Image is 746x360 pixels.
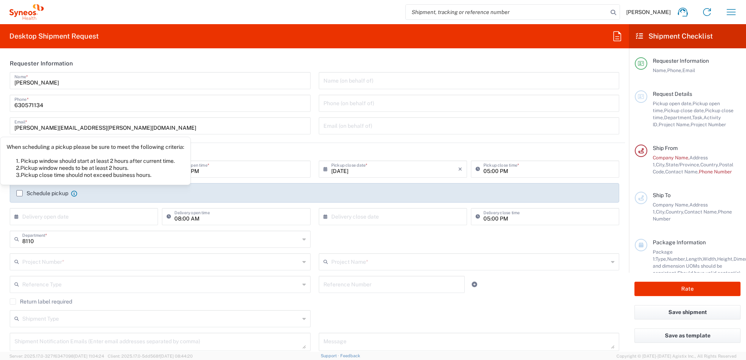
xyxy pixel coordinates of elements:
span: Height, [717,256,734,262]
span: Name, [653,67,667,73]
span: Ship To [653,192,671,198]
span: City, [656,209,666,215]
button: Save as template [634,328,741,343]
span: Pickup close date, [664,108,705,113]
span: Request Details [653,91,692,97]
a: Feedback [340,353,360,358]
span: Requester Information [653,58,709,64]
h2: Shipment Checklist [636,32,713,41]
span: Email [682,67,695,73]
span: Copyright © [DATE]-[DATE] Agistix Inc., All Rights Reserved [616,353,737,360]
span: Pickup open date, [653,101,693,106]
span: Phone Number [699,169,732,175]
span: Contact Name, [665,169,699,175]
span: Project Name, [659,122,691,127]
span: Country, [700,162,719,168]
span: Package 1: [653,249,673,262]
a: Support [321,353,340,358]
span: Server: 2025.17.0-327f6347098 [9,354,104,358]
span: Package Information [653,239,706,245]
span: Phone, [667,67,682,73]
span: Width, [703,256,717,262]
a: Add Reference [469,279,480,290]
span: City, [656,162,666,168]
span: Department, [664,115,692,120]
label: Schedule pickup [16,190,68,196]
span: Ship From [653,145,678,151]
span: Company Name, [653,202,689,208]
span: Contact Name, [684,209,718,215]
span: State/Province, [666,162,700,168]
span: Number, [667,256,686,262]
div: When scheduling a pickup please be sure to meet the following criteria: 1. Pickup window should s... [7,143,184,178]
span: [PERSON_NAME] [626,9,671,16]
span: Task, [692,115,703,120]
span: Should have valid content(s) [677,270,741,276]
span: [DATE] 11:04:24 [74,354,104,358]
i: × [458,163,462,175]
span: Type, [655,256,667,262]
label: Return label required [10,298,72,305]
h2: Requester Information [10,60,73,67]
button: Rate [634,282,741,296]
span: [DATE] 08:44:20 [160,354,193,358]
span: Client: 2025.17.0-5dd568f [108,354,193,358]
h2: Desktop Shipment Request [9,32,99,41]
input: Shipment, tracking or reference number [406,5,608,19]
span: Company Name, [653,155,689,161]
span: Country, [666,209,684,215]
span: Project Number [691,122,726,127]
span: Length, [686,256,703,262]
button: Save shipment [634,305,741,319]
